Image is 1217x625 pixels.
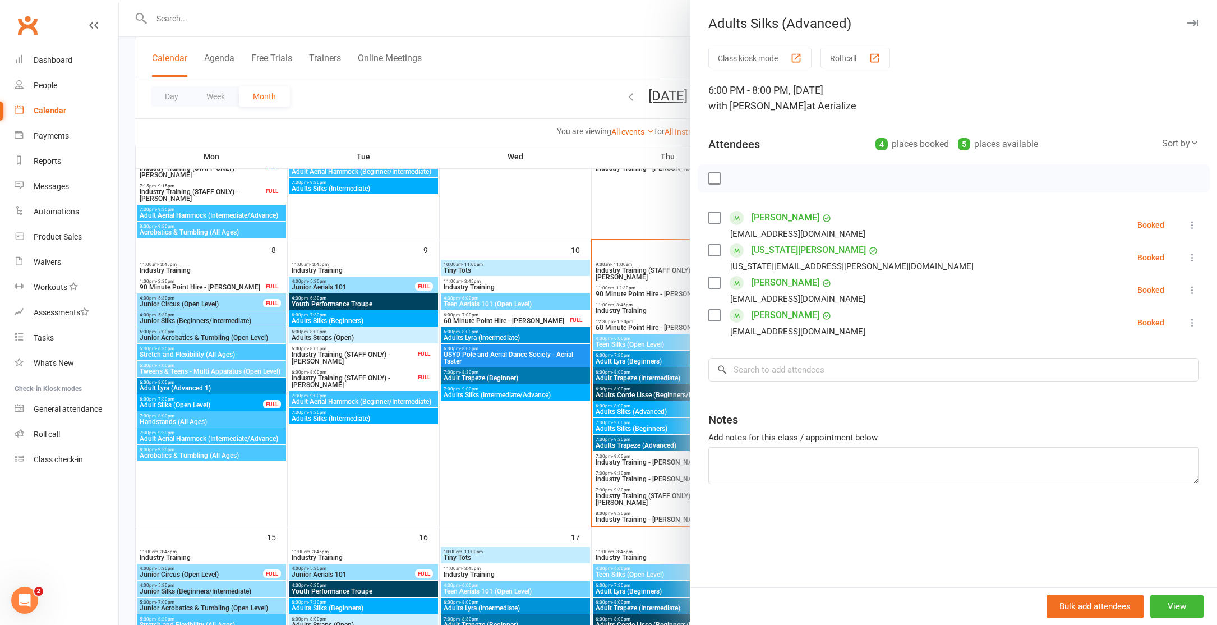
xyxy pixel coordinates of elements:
a: Roll call [15,422,118,447]
div: Payments [34,131,69,140]
div: Booked [1137,254,1164,261]
div: Booked [1137,319,1164,327]
a: Tasks [15,325,118,351]
div: Booked [1137,221,1164,229]
a: People [15,73,118,98]
div: 4 [875,138,888,150]
div: Messages [34,182,69,191]
a: Product Sales [15,224,118,250]
div: Roll call [34,430,60,439]
div: [EMAIL_ADDRESS][DOMAIN_NAME] [730,324,865,339]
a: [PERSON_NAME] [752,274,819,292]
a: Dashboard [15,48,118,73]
div: Attendees [708,136,760,152]
a: Automations [15,199,118,224]
span: with [PERSON_NAME] [708,100,806,112]
a: [PERSON_NAME] [752,209,819,227]
div: [EMAIL_ADDRESS][DOMAIN_NAME] [730,292,865,306]
a: [US_STATE][PERSON_NAME] [752,241,866,259]
div: People [34,81,57,90]
a: Payments [15,123,118,149]
a: Calendar [15,98,118,123]
div: What's New [34,359,74,367]
a: [PERSON_NAME] [752,306,819,324]
div: Assessments [34,308,89,317]
div: Product Sales [34,232,82,241]
a: What's New [15,351,118,376]
a: General attendance kiosk mode [15,397,118,422]
iframe: Intercom live chat [11,587,38,614]
a: Assessments [15,300,118,325]
a: Messages [15,174,118,199]
div: Add notes for this class / appointment below [708,431,1199,444]
div: Waivers [34,258,61,266]
div: General attendance [34,405,102,413]
a: Class kiosk mode [15,447,118,472]
a: Waivers [15,250,118,275]
div: Dashboard [34,56,72,65]
div: places available [958,136,1038,152]
div: places booked [875,136,949,152]
div: Tasks [34,333,54,342]
div: Notes [708,412,738,428]
button: Roll call [820,48,890,68]
a: Workouts [15,275,118,300]
div: Calendar [34,106,66,115]
div: Automations [34,207,79,216]
a: Clubworx [13,11,42,39]
div: Sort by [1162,136,1199,151]
span: 2 [34,587,43,596]
span: at Aerialize [806,100,856,112]
div: 6:00 PM - 8:00 PM, [DATE] [708,82,1199,114]
button: View [1150,595,1204,618]
div: Reports [34,157,61,166]
div: Adults Silks (Advanced) [690,16,1217,31]
input: Search to add attendees [708,358,1199,382]
a: Reports [15,149,118,174]
div: Class check-in [34,455,83,464]
button: Class kiosk mode [708,48,812,68]
div: [US_STATE][EMAIL_ADDRESS][PERSON_NAME][DOMAIN_NAME] [730,259,974,274]
div: [EMAIL_ADDRESS][DOMAIN_NAME] [730,227,865,241]
button: Bulk add attendees [1047,595,1144,618]
div: Booked [1137,286,1164,294]
div: Workouts [34,283,67,292]
div: 5 [958,138,970,150]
